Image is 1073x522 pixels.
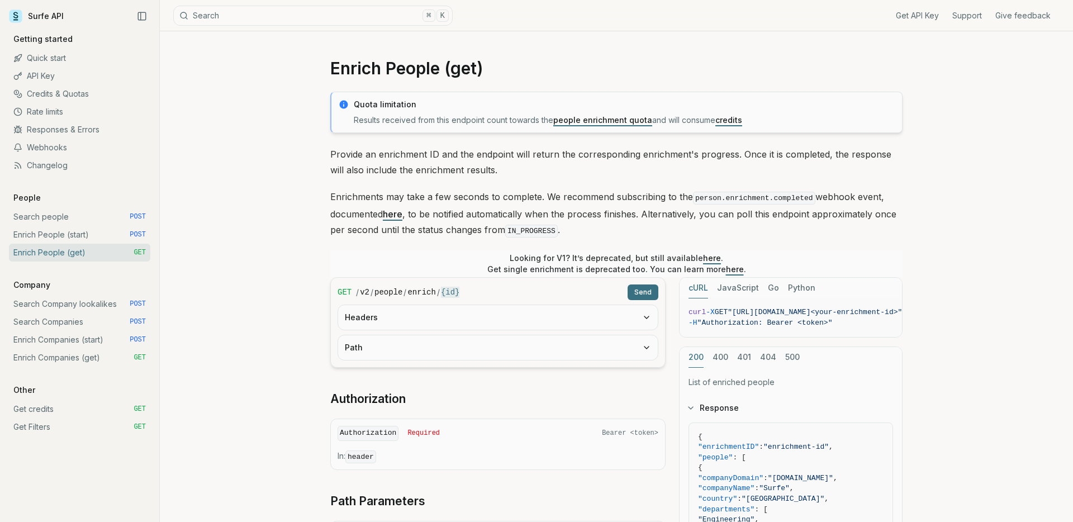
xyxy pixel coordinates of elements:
code: people [374,287,402,298]
code: enrich [407,287,435,298]
a: Path Parameters [330,493,425,509]
code: Authorization [338,426,398,441]
code: IN_PROGRESS [505,225,558,238]
span: POST [130,300,146,309]
a: Surfe API [9,8,64,25]
span: POST [130,212,146,221]
button: Response [680,393,902,423]
span: : [ [733,453,746,462]
button: Send [628,284,658,300]
a: Authorization [330,391,406,407]
a: API Key [9,67,150,85]
kbd: K [436,10,449,22]
p: Looking for V1? It’s deprecated, but still available . Get single enrichment is deprecated too. Y... [487,253,746,275]
p: Getting started [9,34,77,45]
a: Responses & Errors [9,121,150,139]
a: people enrichment quota [553,115,652,125]
button: 400 [713,347,728,368]
span: / [356,287,359,298]
p: Enrichments may take a few seconds to complete. We recommend subscribing to the webhook event, do... [330,189,903,239]
a: Enrich Companies (get) GET [9,349,150,367]
p: List of enriched people [689,377,893,388]
span: "Surfe" [759,484,790,492]
p: Other [9,385,40,396]
a: Enrich People (get) GET [9,244,150,262]
button: Search⌘K [173,6,453,26]
a: here [703,253,721,263]
p: People [9,192,45,203]
a: Enrich Companies (start) POST [9,331,150,349]
a: Credits & Quotas [9,85,150,103]
span: "country" [698,495,737,503]
p: Company [9,279,55,291]
span: { [698,463,702,472]
button: 500 [785,347,800,368]
span: POST [130,230,146,239]
code: v2 [360,287,369,298]
span: -H [689,319,697,327]
button: 404 [760,347,776,368]
span: POST [130,335,146,344]
code: person.enrichment.completed [693,192,815,205]
span: : [737,495,742,503]
span: Bearer <token> [602,429,658,438]
span: "[DOMAIN_NAME]" [768,474,833,482]
span: "departments" [698,505,754,514]
span: "companyName" [698,484,754,492]
span: , [790,484,794,492]
span: "enrichmentID" [698,443,759,451]
p: Provide an enrichment ID and the endpoint will return the corresponding enrichment's progress. On... [330,146,903,178]
a: Support [952,10,982,21]
a: Search people POST [9,208,150,226]
a: Changelog [9,156,150,174]
span: -X [706,308,715,316]
kbd: ⌘ [422,10,435,22]
a: Get API Key [896,10,939,21]
span: curl [689,308,706,316]
a: here [383,208,402,220]
p: In: [338,450,658,463]
button: 200 [689,347,704,368]
button: Path [338,335,658,360]
a: Get Filters GET [9,418,150,436]
p: Quota limitation [354,99,895,110]
button: cURL [689,278,708,298]
a: Search Company lookalikes POST [9,295,150,313]
span: , [824,495,829,503]
a: Rate limits [9,103,150,121]
span: / [437,287,440,298]
span: "Authorization: Bearer <token>" [697,319,833,327]
span: GET [134,423,146,431]
span: "[GEOGRAPHIC_DATA]" [742,495,824,503]
span: POST [130,317,146,326]
a: Webhooks [9,139,150,156]
span: : [754,484,759,492]
code: {id} [441,287,460,298]
button: 401 [737,347,751,368]
span: GET [134,405,146,414]
a: Quick start [9,49,150,67]
a: here [726,264,744,274]
span: "[URL][DOMAIN_NAME]<your-enrichment-id>" [728,308,902,316]
a: Enrich People (start) POST [9,226,150,244]
h1: Enrich People (get) [330,58,903,78]
a: Search Companies POST [9,313,150,331]
code: header [345,450,376,463]
button: Go [768,278,779,298]
button: Collapse Sidebar [134,8,150,25]
button: Headers [338,305,658,330]
a: Get credits GET [9,400,150,418]
span: GET [338,287,352,298]
span: { [698,433,702,441]
span: GET [715,308,728,316]
span: , [829,443,833,451]
span: , [833,474,838,482]
span: : [ [754,505,767,514]
p: Results received from this endpoint count towards the and will consume [354,115,895,126]
span: GET [134,353,146,362]
span: / [371,287,373,298]
span: : [763,474,768,482]
span: GET [134,248,146,257]
a: credits [715,115,742,125]
span: : [759,443,763,451]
